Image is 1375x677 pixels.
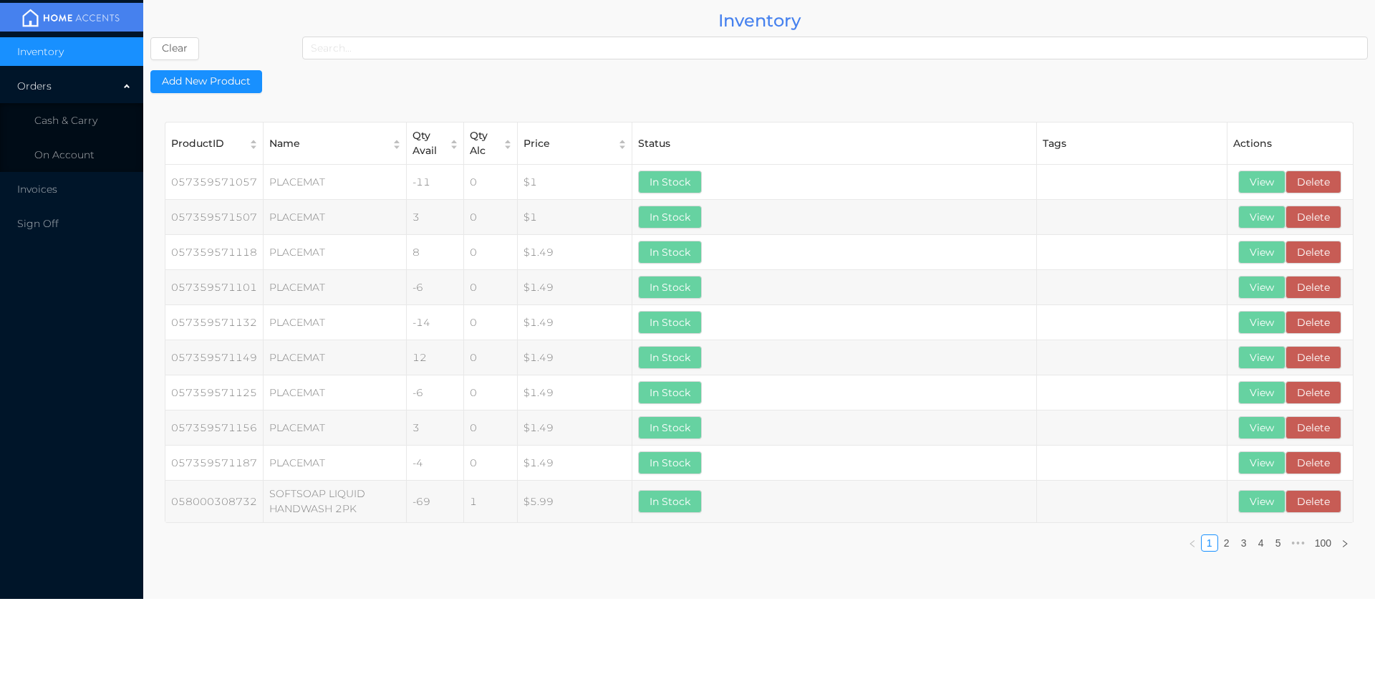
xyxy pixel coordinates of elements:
td: $1.49 [518,270,632,305]
span: Sign Off [17,217,59,230]
a: 100 [1315,537,1331,549]
span: Cash & Carry [34,114,97,127]
td: 057359571125 [165,375,264,410]
button: Delete [1285,346,1341,369]
span: Inventory [17,45,64,58]
button: Delete [1285,206,1341,229]
i: icon: caret-up [618,138,627,140]
td: -6 [407,270,464,305]
i: icon: caret-down [249,143,259,146]
td: PLACEMAT [264,235,407,270]
td: 0 [464,410,518,446]
td: 057359571057 [165,165,264,200]
span: Invoices [17,183,57,196]
td: 057359571101 [165,270,264,305]
td: $1.49 [518,305,632,340]
td: 057359571118 [165,235,264,270]
button: In Stock [638,451,702,474]
button: In Stock [638,346,702,369]
li: 2 [1218,534,1235,552]
td: 3 [407,200,464,235]
button: View [1238,346,1285,369]
button: View [1238,416,1285,439]
button: View [1238,381,1285,404]
li: 1 [1201,534,1218,552]
td: PLACEMAT [264,410,407,446]
td: 057359571132 [165,305,264,340]
button: In Stock [638,276,702,299]
td: 12 [407,340,464,375]
i: icon: right [1341,539,1349,548]
div: Tags [1043,136,1222,151]
td: PLACEMAT [264,305,407,340]
span: ••• [1287,534,1310,552]
div: Sort [249,138,259,150]
div: Qty Alc [470,128,496,158]
td: -6 [407,375,464,410]
div: Sort [449,138,459,150]
td: 0 [464,235,518,270]
a: 4 [1258,537,1264,549]
button: Delete [1285,451,1341,474]
td: 057359571507 [165,200,264,235]
td: 057359571156 [165,410,264,446]
button: Delete [1285,241,1341,264]
li: 100 [1310,534,1336,552]
button: In Stock [638,416,702,439]
td: 1 [464,481,518,523]
button: In Stock [638,206,702,229]
i: icon: caret-down [618,143,627,146]
button: Delete [1285,171,1341,193]
i: icon: caret-up [450,138,459,140]
td: 0 [464,165,518,200]
li: Next Page [1336,534,1354,552]
td: PLACEMAT [264,446,407,481]
i: icon: caret-down [503,143,513,146]
button: Delete [1285,311,1341,334]
td: -4 [407,446,464,481]
td: PLACEMAT [264,340,407,375]
div: Qty Avail [412,128,442,158]
button: Delete [1285,276,1341,299]
td: 057359571187 [165,446,264,481]
a: 5 [1275,537,1281,549]
div: Sort [392,138,402,150]
td: -69 [407,481,464,523]
div: Price [524,136,610,151]
button: In Stock [638,241,702,264]
td: -11 [407,165,464,200]
button: Add New Product [150,70,262,93]
td: $1.49 [518,340,632,375]
button: View [1238,490,1285,513]
img: mainBanner [17,7,125,29]
i: icon: caret-up [249,138,259,140]
button: View [1238,241,1285,264]
td: 8 [407,235,464,270]
div: Name [269,136,385,151]
i: icon: caret-down [450,143,459,146]
li: Next 5 Pages [1287,534,1310,552]
td: $1 [518,165,632,200]
li: 3 [1235,534,1253,552]
button: In Stock [638,171,702,193]
a: 3 [1241,537,1247,549]
button: View [1238,276,1285,299]
button: View [1238,311,1285,334]
td: $1.49 [518,235,632,270]
td: 3 [407,410,464,446]
button: Delete [1285,416,1341,439]
li: Previous Page [1184,534,1201,552]
div: Status [638,136,1031,151]
td: 0 [464,446,518,481]
td: -14 [407,305,464,340]
a: 1 [1207,537,1212,549]
button: Delete [1285,381,1341,404]
i: icon: left [1188,539,1197,548]
li: 5 [1270,534,1287,552]
td: 0 [464,270,518,305]
td: 0 [464,375,518,410]
button: In Stock [638,311,702,334]
button: In Stock [638,490,702,513]
div: Actions [1233,136,1347,151]
td: $1.49 [518,375,632,410]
